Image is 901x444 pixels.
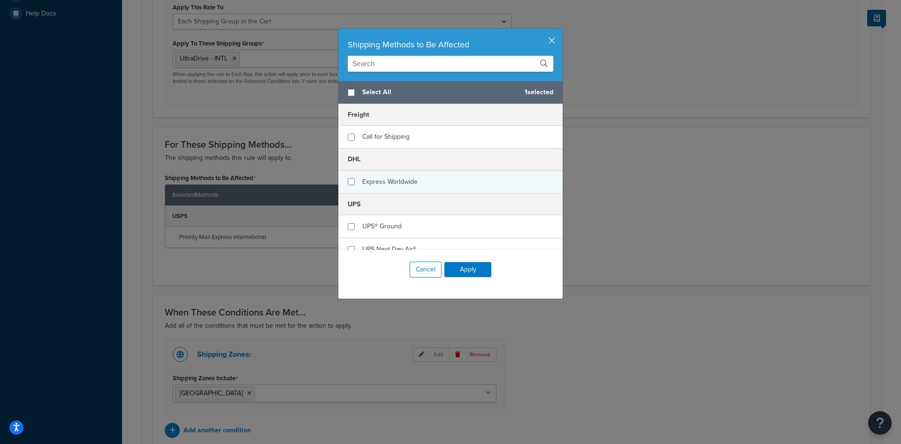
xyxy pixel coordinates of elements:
h5: DHL [338,148,563,170]
h5: Freight [338,104,563,126]
input: Search [348,56,553,72]
div: 1 selected [338,81,563,104]
button: Apply [444,262,491,277]
button: Cancel [410,262,442,278]
span: Express Worldwide [362,177,418,187]
span: UPS® Ground [362,221,402,231]
h5: UPS [338,193,563,215]
span: Call for Shipping [362,132,410,142]
span: Select All [362,86,517,99]
span: UPS Next Day Air® [362,244,416,254]
div: Shipping Methods to Be Affected [348,38,553,51]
